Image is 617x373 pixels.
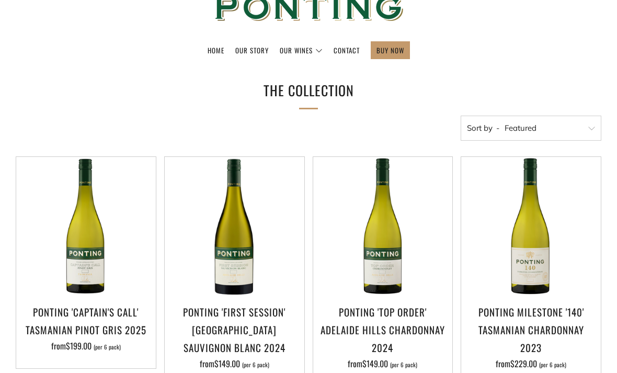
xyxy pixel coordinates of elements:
[461,303,601,368] a: Ponting Milestone '140' Tasmanian Chardonnay 2023 from$229.00 (per 6 pack)
[21,303,151,338] h3: Ponting 'Captain's Call' Tasmanian Pinot Gris 2025
[376,42,404,59] a: BUY NOW
[214,357,240,370] span: $149.00
[51,340,121,352] span: from
[466,303,596,357] h3: Ponting Milestone '140' Tasmanian Chardonnay 2023
[16,303,156,355] a: Ponting 'Captain's Call' Tasmanian Pinot Gris 2025 from$199.00 (per 6 pack)
[200,357,269,370] span: from
[94,344,121,350] span: (per 6 pack)
[539,362,566,368] span: (per 6 pack)
[208,42,224,59] a: Home
[334,42,360,59] a: Contact
[496,357,566,370] span: from
[390,362,417,368] span: (per 6 pack)
[280,42,323,59] a: Our Wines
[348,357,417,370] span: from
[66,340,92,352] span: $199.00
[313,303,453,368] a: Ponting 'Top Order' Adelaide Hills Chardonnay 2024 from$149.00 (per 6 pack)
[162,78,455,103] h1: The Collection
[510,357,537,370] span: $229.00
[362,357,388,370] span: $149.00
[235,42,269,59] a: Our Story
[318,303,448,357] h3: Ponting 'Top Order' Adelaide Hills Chardonnay 2024
[242,362,269,368] span: (per 6 pack)
[165,303,304,368] a: Ponting 'First Session' [GEOGRAPHIC_DATA] Sauvignon Blanc 2024 from$149.00 (per 6 pack)
[170,303,299,357] h3: Ponting 'First Session' [GEOGRAPHIC_DATA] Sauvignon Blanc 2024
